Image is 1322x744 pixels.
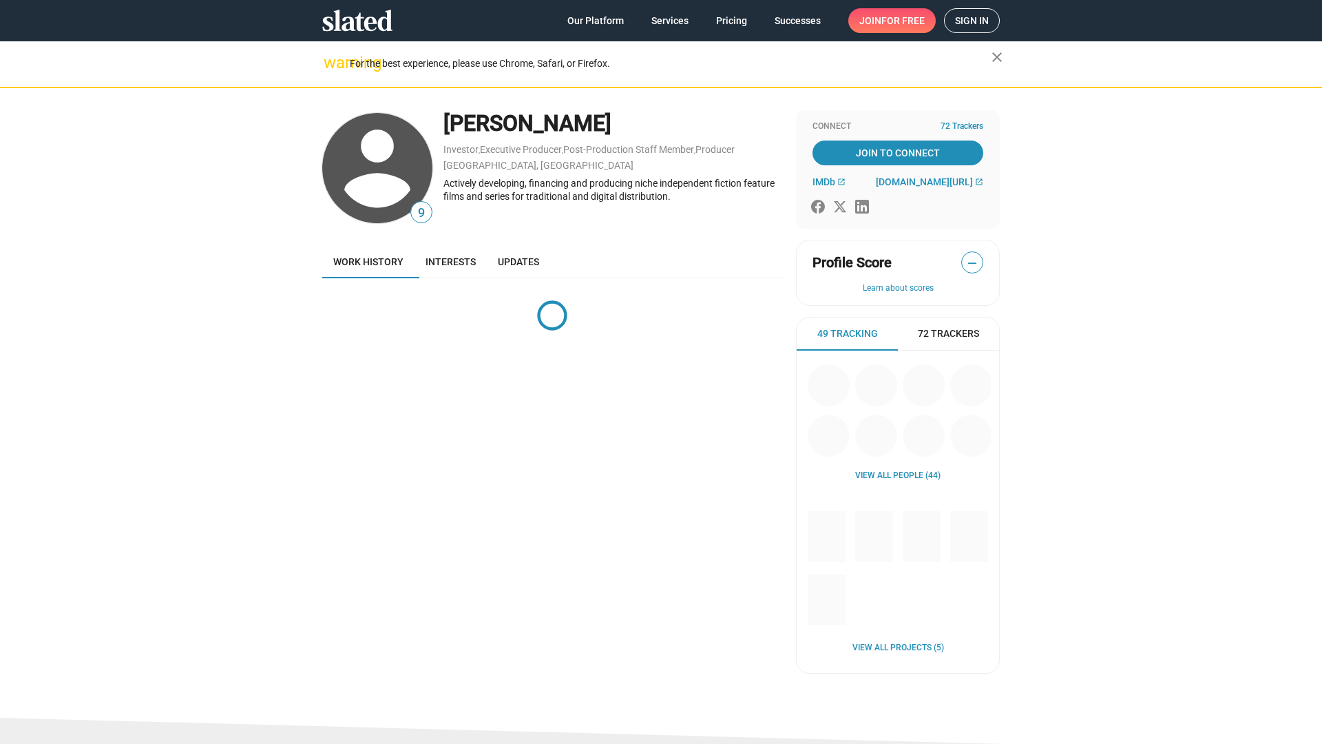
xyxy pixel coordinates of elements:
[812,141,983,165] a: Join To Connect
[876,176,973,187] span: [DOMAIN_NAME][URL]
[479,147,480,154] span: ,
[480,144,562,155] a: Executive Producer
[324,54,340,71] mat-icon: warning
[567,8,624,33] span: Our Platform
[837,178,846,186] mat-icon: open_in_new
[350,54,992,73] div: For the best experience, please use Chrome, Safari, or Firefox.
[962,254,983,272] span: —
[443,160,633,171] a: [GEOGRAPHIC_DATA], [GEOGRAPHIC_DATA]
[775,8,821,33] span: Successes
[812,254,892,272] span: Profile Score
[815,141,980,165] span: Join To Connect
[563,144,694,155] a: Post-Production Staff Member
[918,327,979,340] span: 72 Trackers
[812,283,983,294] button: Learn about scores
[716,8,747,33] span: Pricing
[989,49,1005,65] mat-icon: close
[443,109,782,138] div: [PERSON_NAME]
[859,8,925,33] span: Join
[322,245,415,278] a: Work history
[817,327,878,340] span: 49 Tracking
[941,121,983,132] span: 72 Trackers
[556,8,635,33] a: Our Platform
[333,256,403,267] span: Work history
[944,8,1000,33] a: Sign in
[975,178,983,186] mat-icon: open_in_new
[640,8,700,33] a: Services
[812,121,983,132] div: Connect
[881,8,925,33] span: for free
[848,8,936,33] a: Joinfor free
[562,147,563,154] span: ,
[651,8,689,33] span: Services
[876,176,983,187] a: [DOMAIN_NAME][URL]
[487,245,550,278] a: Updates
[411,204,432,223] span: 9
[852,643,944,654] a: View all Projects (5)
[498,256,539,267] span: Updates
[443,177,782,203] div: Actively developing, financing and producing niche independent fiction feature films and series f...
[812,176,835,187] span: IMDb
[694,147,695,154] span: ,
[764,8,832,33] a: Successes
[812,176,846,187] a: IMDb
[426,256,476,267] span: Interests
[855,471,941,482] a: View all People (44)
[415,245,487,278] a: Interests
[705,8,758,33] a: Pricing
[443,144,479,155] a: Investor
[955,9,989,32] span: Sign in
[695,144,735,155] a: Producer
